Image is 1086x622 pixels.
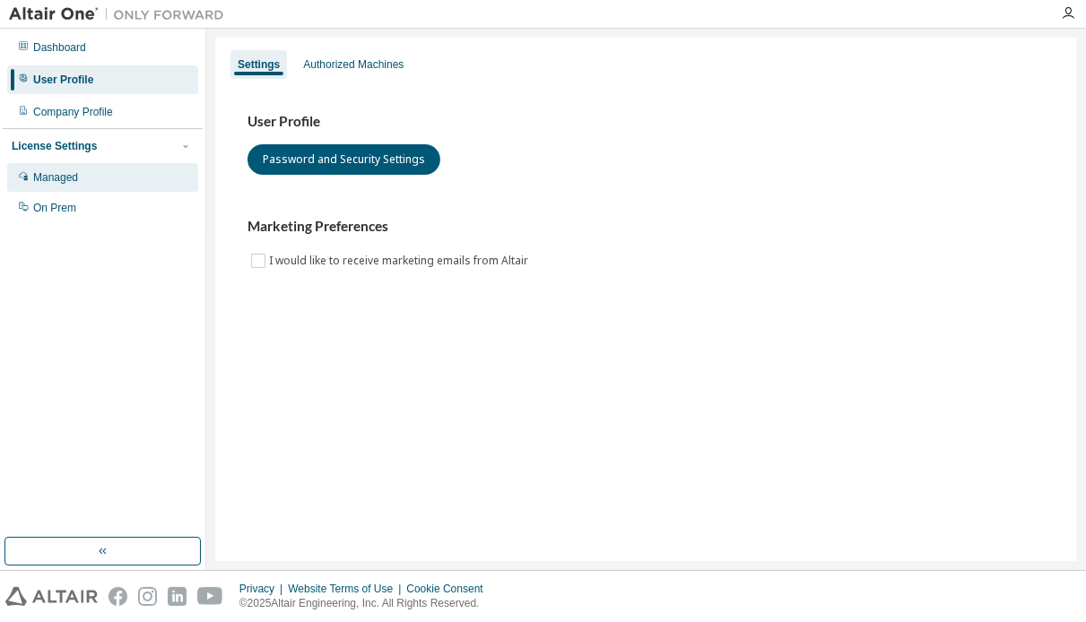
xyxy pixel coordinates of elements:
div: Settings [238,57,280,72]
img: facebook.svg [109,587,127,606]
img: instagram.svg [138,587,157,606]
h3: User Profile [248,113,1045,131]
img: Altair One [9,5,233,23]
div: License Settings [12,139,97,153]
img: linkedin.svg [168,587,187,606]
div: Company Profile [33,105,113,119]
div: Website Terms of Use [288,582,406,596]
div: Privacy [239,582,288,596]
div: Managed [33,170,78,185]
h3: Marketing Preferences [248,218,1045,236]
div: Dashboard [33,40,86,55]
div: User Profile [33,73,93,87]
div: Authorized Machines [303,57,404,72]
label: I would like to receive marketing emails from Altair [269,250,532,272]
img: youtube.svg [197,587,223,606]
p: © 2025 Altair Engineering, Inc. All Rights Reserved. [239,596,494,611]
button: Password and Security Settings [248,144,440,175]
img: altair_logo.svg [5,587,98,606]
div: Cookie Consent [406,582,493,596]
div: On Prem [33,201,76,215]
